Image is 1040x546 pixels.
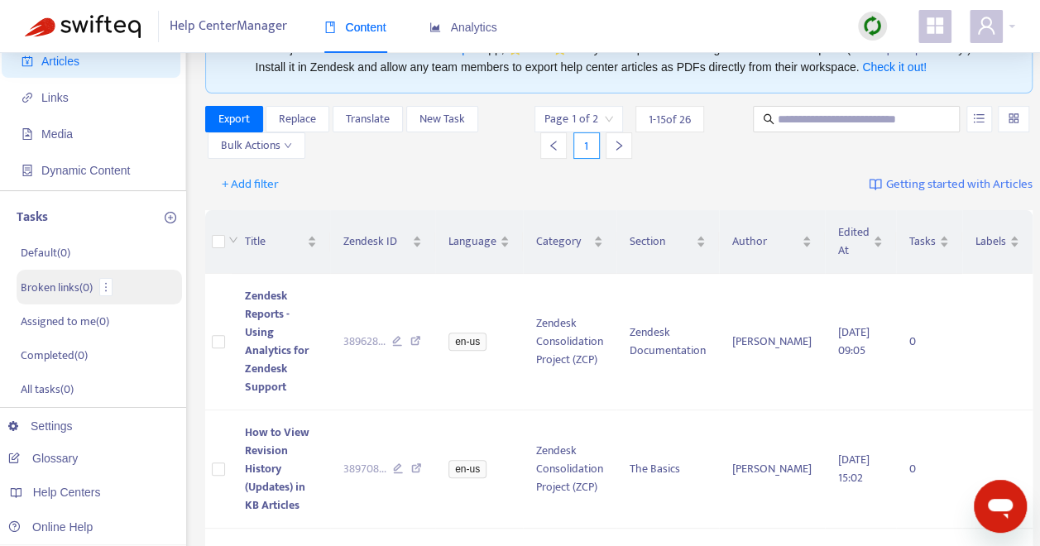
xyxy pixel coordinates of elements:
[448,232,496,251] span: Language
[448,460,486,478] span: en-us
[975,232,1006,251] span: Labels
[218,110,250,128] span: Export
[435,210,523,274] th: Language
[8,419,73,433] a: Settings
[100,281,112,293] span: more
[266,106,329,132] button: Replace
[330,210,436,274] th: Zendesk ID
[869,171,1033,198] a: Getting started with Articles
[862,60,927,74] a: Check it out!
[245,232,304,251] span: Title
[8,452,78,465] a: Glossary
[343,232,410,251] span: Zendesk ID
[719,210,825,274] th: Author
[838,450,870,487] span: [DATE] 15:02
[343,333,386,351] span: 389628 ...
[343,460,386,478] span: 389708 ...
[346,110,390,128] span: Translate
[448,333,486,351] span: en-us
[825,210,896,274] th: Edited At
[209,171,291,198] button: + Add filter
[536,232,590,251] span: Category
[22,92,33,103] span: link
[22,165,33,176] span: container
[284,141,292,150] span: down
[896,210,962,274] th: Tasks
[925,16,945,36] span: appstore
[719,274,825,410] td: [PERSON_NAME]
[649,111,691,128] span: 1 - 15 of 26
[613,140,625,151] span: right
[869,178,882,191] img: image-link
[896,410,962,529] td: 0
[256,40,996,76] div: We've just launched the app, ⭐ ⭐️ with your Help Center Manager standard subscription (current on...
[41,127,73,141] span: Media
[523,210,616,274] th: Category
[279,110,316,128] span: Replace
[548,140,559,151] span: left
[208,132,305,159] button: Bulk Actionsdown
[21,347,88,364] p: Completed ( 0 )
[886,175,1033,194] span: Getting started with Articles
[245,286,309,396] span: Zendesk Reports - Using Analytics for Zendesk Support
[222,175,279,194] span: + Add filter
[616,210,719,274] th: Section
[22,128,33,140] span: file-image
[732,232,798,251] span: Author
[973,113,985,124] span: unordered-list
[573,132,600,159] div: 1
[21,313,109,330] p: Assigned to me ( 0 )
[909,232,936,251] span: Tasks
[419,110,465,128] span: New Task
[205,106,263,132] button: Export
[630,232,693,251] span: Section
[99,278,113,296] button: more
[221,136,292,155] span: Bulk Actions
[616,274,719,410] td: Zendesk Documentation
[232,210,330,274] th: Title
[763,113,774,125] span: search
[170,11,287,42] span: Help Center Manager
[523,274,616,410] td: Zendesk Consolidation Project (ZCP)
[974,480,1027,533] iframe: Button to launch messaging window
[165,212,176,223] span: plus-circle
[333,106,403,132] button: Translate
[245,423,309,515] span: How to View Revision History (Updates) in KB Articles
[429,21,497,34] span: Analytics
[966,106,992,132] button: unordered-list
[228,235,238,245] span: down
[523,410,616,529] td: Zendesk Consolidation Project (ZCP)
[22,55,33,67] span: account-book
[838,223,870,260] span: Edited At
[21,279,93,296] p: Broken links ( 0 )
[17,208,48,227] p: Tasks
[25,15,141,38] img: Swifteq
[406,106,478,132] button: New Task
[429,22,441,33] span: area-chart
[976,16,996,36] span: user
[896,274,962,410] td: 0
[324,22,336,33] span: book
[719,410,825,529] td: [PERSON_NAME]
[41,164,130,177] span: Dynamic Content
[838,323,870,360] span: [DATE] 09:05
[41,91,69,104] span: Links
[33,486,101,499] span: Help Centers
[21,381,74,398] p: All tasks ( 0 )
[616,410,719,529] td: The Basics
[962,210,1033,274] th: Labels
[41,55,79,68] span: Articles
[862,16,883,36] img: sync.dc5367851b00ba804db3.png
[324,21,386,34] span: Content
[21,244,70,261] p: Default ( 0 )
[8,520,93,534] a: Online Help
